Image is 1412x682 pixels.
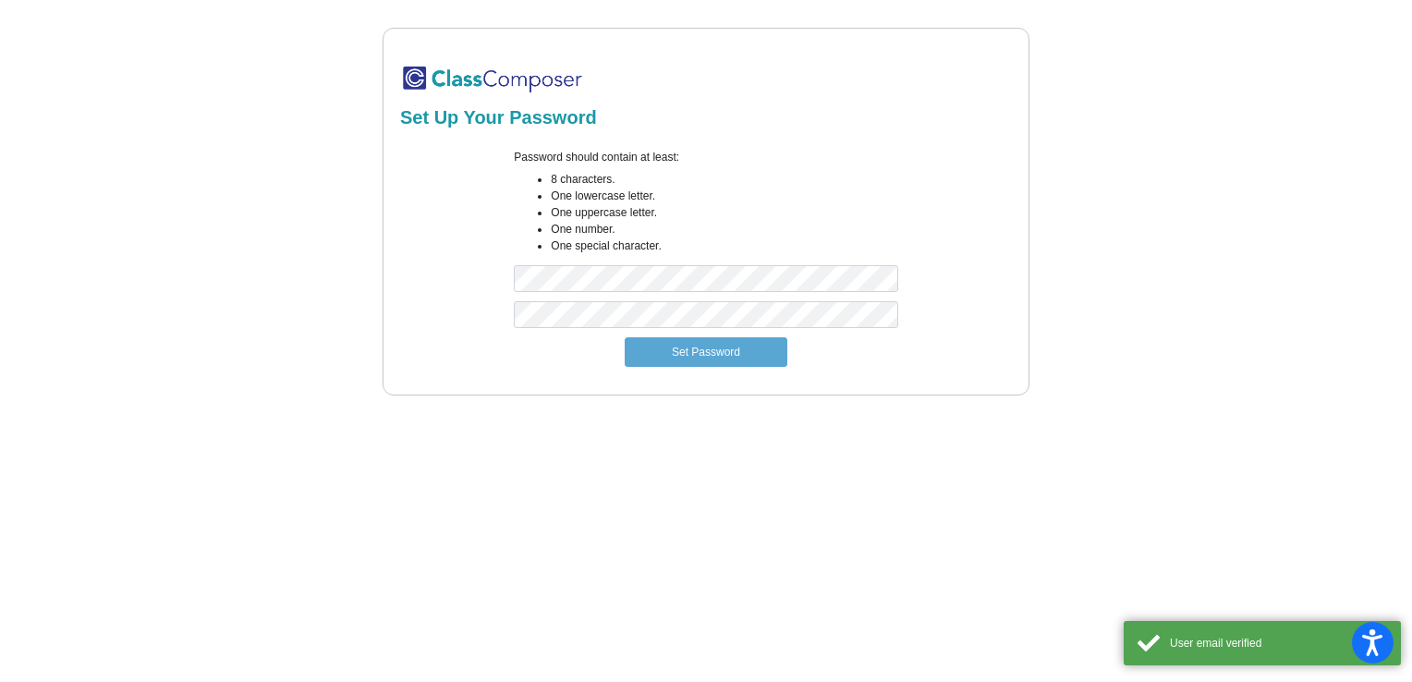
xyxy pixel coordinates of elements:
[551,204,897,221] li: One uppercase letter.
[551,237,897,254] li: One special character.
[1170,635,1387,652] div: User email verified
[551,171,897,188] li: 8 characters.
[625,337,787,367] button: Set Password
[551,221,897,237] li: One number.
[400,106,1012,128] h2: Set Up Your Password
[514,149,679,165] label: Password should contain at least:
[551,188,897,204] li: One lowercase letter.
